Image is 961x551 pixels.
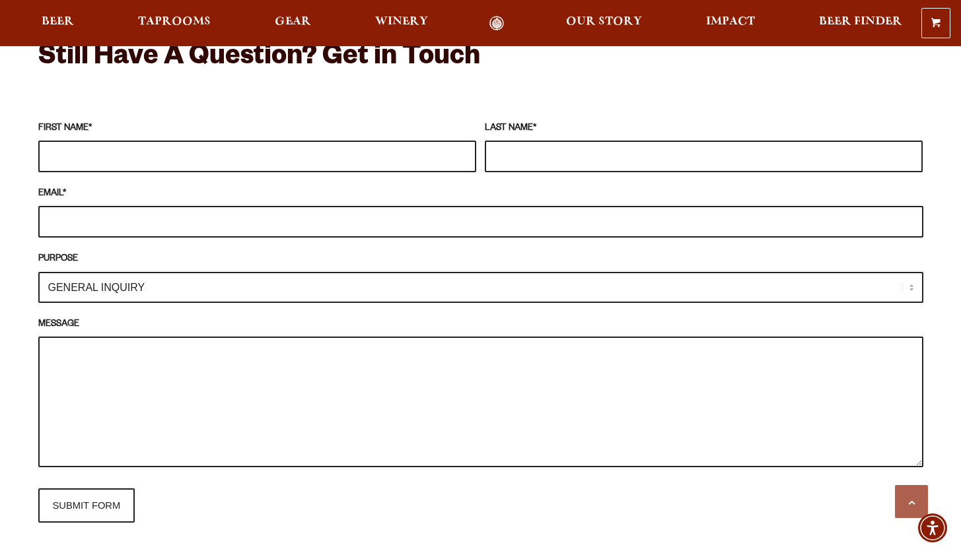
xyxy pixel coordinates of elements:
[819,16,902,27] span: Beer Finder
[810,16,911,31] a: Beer Finder
[375,16,428,27] span: Winery
[33,16,83,31] a: Beer
[129,16,219,31] a: Taprooms
[38,121,476,136] label: FIRST NAME
[38,187,923,201] label: EMAIL
[266,16,320,31] a: Gear
[38,43,923,75] h2: Still Have A Question? Get in Touch
[472,16,521,31] a: Odell Home
[697,16,764,31] a: Impact
[275,16,311,27] span: Gear
[485,121,923,136] label: LAST NAME
[42,16,74,27] span: Beer
[63,189,66,199] abbr: required
[38,317,923,332] label: MESSAGE
[533,124,536,133] abbr: required
[557,16,651,31] a: Our Story
[895,485,928,518] a: Scroll to top
[138,16,211,27] span: Taprooms
[38,488,135,523] input: SUBMIT FORM
[89,124,92,133] abbr: required
[38,252,923,267] label: PURPOSE
[566,16,642,27] span: Our Story
[706,16,755,27] span: Impact
[918,513,947,542] div: Accessibility Menu
[367,16,437,31] a: Winery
